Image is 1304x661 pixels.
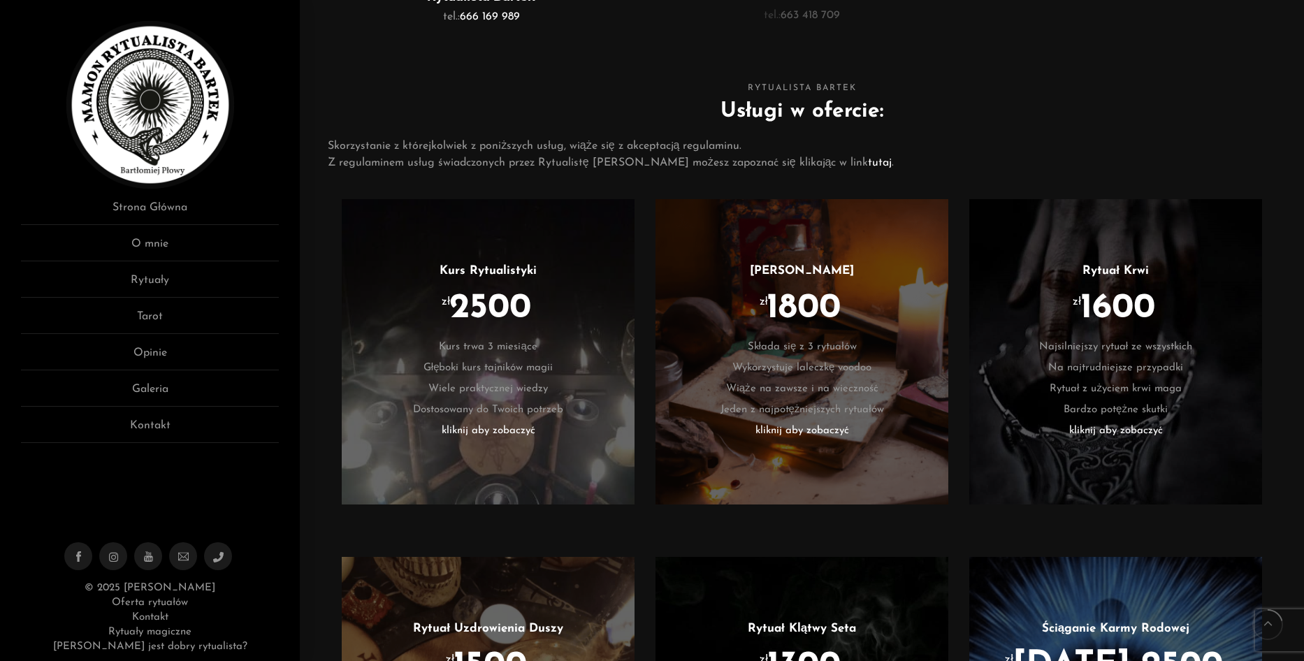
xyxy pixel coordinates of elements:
[21,199,279,225] a: Strona Główna
[363,400,614,421] li: Dostosowany do Twoich potrzeb
[442,296,450,307] sup: zł
[760,296,768,307] sup: zł
[413,623,563,634] a: Rytuał Uzdrowienia Duszy
[66,21,234,189] img: Rytualista Bartek
[328,138,1276,171] p: Skorzystanie z którejkolwiek z poniższych usług, wiąże się z akceptacją regulaminu. Z regulaminem...
[1080,301,1155,316] span: 1600
[363,337,614,358] li: Kurs trwa 3 miesiące
[1042,623,1189,634] a: Ściąganie Karmy Rodowej
[21,308,279,334] a: Tarot
[990,421,1241,442] li: kliknij aby zobaczyć
[1073,296,1081,307] sup: zł
[21,381,279,407] a: Galeria
[112,597,187,608] a: Oferta rytuałów
[676,379,927,400] li: Wiąże na zawsze i na wieczność
[990,400,1241,421] li: Bardzo potężne skutki
[21,272,279,298] a: Rytuały
[781,10,840,21] a: 663 418 709
[363,421,614,442] li: kliknij aby zobaczyć
[21,344,279,370] a: Opinie
[1082,265,1149,277] a: Rytuał Krwi
[449,301,531,316] span: 2500
[990,337,1241,358] li: Najsilniejszy rytuał ze wszystkich
[676,421,927,442] li: kliknij aby zobaczyć
[990,379,1241,400] li: Rytuał z użyciem krwi maga
[990,358,1241,379] li: Na najtrudniejsze przypadki
[460,11,520,22] a: 666 169 989
[338,8,624,25] p: tel.:
[767,301,841,316] span: 1800
[659,7,945,24] p: tel.:
[21,417,279,443] a: Kontakt
[328,81,1276,96] span: Rytualista Bartek
[750,265,854,277] a: [PERSON_NAME]
[328,96,1276,127] h2: Usługi w ofercie:
[21,235,279,261] a: O mnie
[676,400,927,421] li: Jeden z najpotężniejszych rytuałów
[868,157,892,168] a: tutaj
[53,641,247,652] a: [PERSON_NAME] jest dobry rytualista?
[132,612,168,623] a: Kontakt
[748,623,856,634] a: Rytuał Klątwy Seta
[108,627,191,637] a: Rytuały magiczne
[676,358,927,379] li: Wykorzystuje laleczkę voodoo
[363,358,614,379] li: Głęboki kurs tajników magii
[676,337,927,358] li: Składa się z 3 rytuałów
[363,379,614,400] li: Wiele praktycznej wiedzy
[440,265,537,277] a: Kurs Rytualistyki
